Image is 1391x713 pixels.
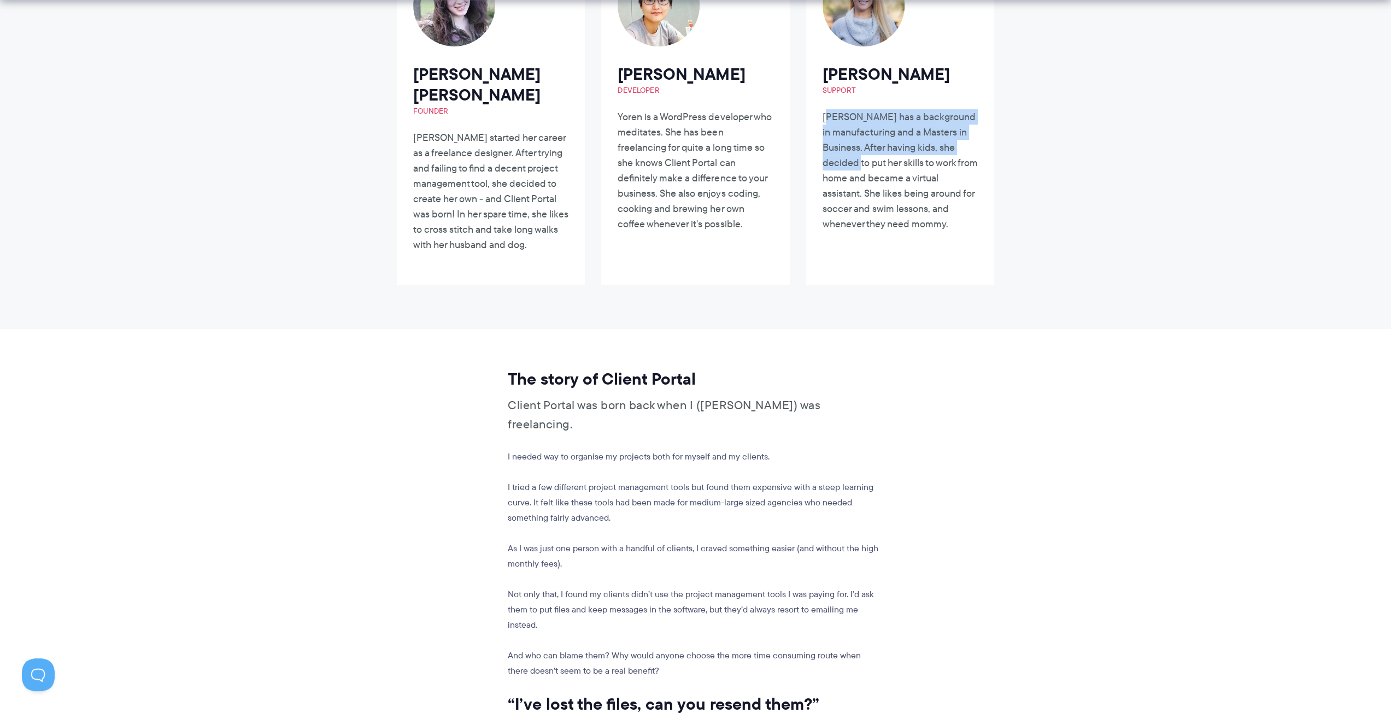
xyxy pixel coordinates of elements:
p: Yoren is a WordPress developer who meditates. She has been freelancing for quite a long time so s... [618,109,773,232]
p: As I was just one person with a handful of clients, I craved something easier (and without the hi... [508,541,880,571]
h2: [PERSON_NAME] [PERSON_NAME] [413,64,568,116]
p: And who can blame them? Why would anyone choose the more time consuming route when there doesn’t ... [508,648,880,679]
h2: [PERSON_NAME] [618,64,773,96]
p: Not only that, I found my clients didn’t use the project management tools I was paying for. I’d a... [508,587,880,633]
span: Founder [413,105,568,116]
p: [PERSON_NAME] has a background in manufacturing and a Masters in Business. After having kids, she... [823,109,978,232]
p: [PERSON_NAME] started her career as a freelance designer. After trying and failing to find a dece... [413,130,568,252]
p: I tried a few different project management tools but found them expensive with a steep learning c... [508,480,880,526]
iframe: Toggle Customer Support [22,658,55,691]
p: Client Portal was born back when I ([PERSON_NAME]) was freelancing. [508,396,880,434]
p: I needed way to organise my projects both for myself and my clients. [508,449,880,464]
span: Developer [618,85,773,96]
span: Support [823,85,978,96]
h2: The story of Client Portal [508,369,880,390]
h2: [PERSON_NAME] [823,64,978,96]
